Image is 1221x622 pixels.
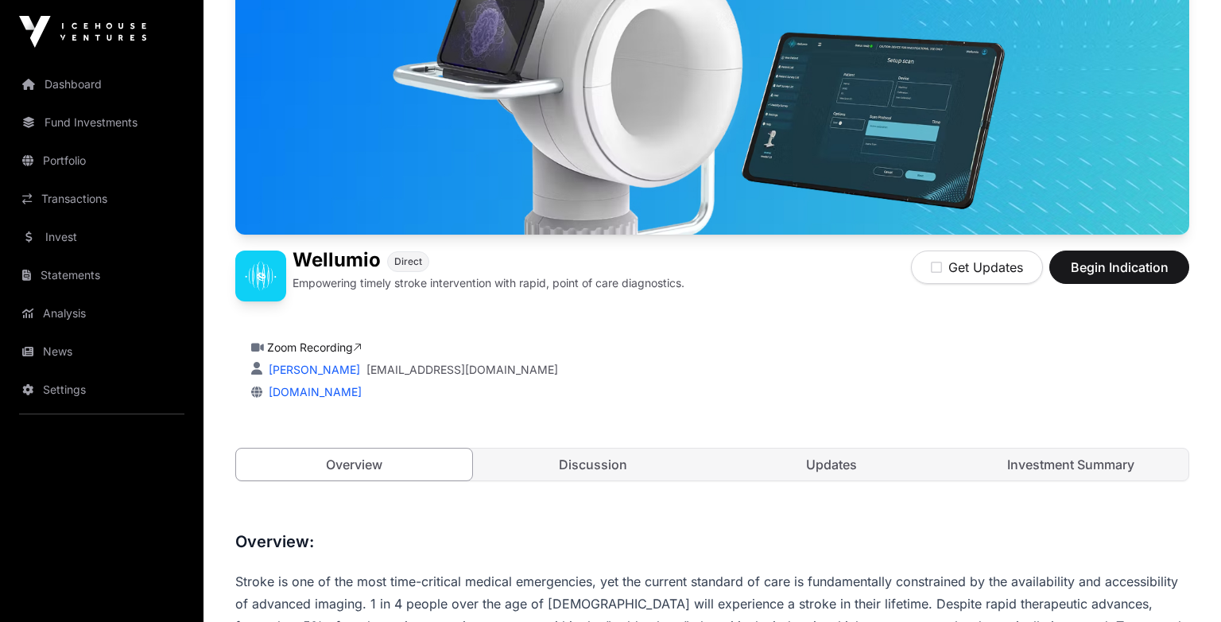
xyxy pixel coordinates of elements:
h3: Overview: [235,529,1189,554]
a: Statements [13,258,191,293]
a: Dashboard [13,67,191,102]
a: News [13,334,191,369]
span: Begin Indication [1069,258,1169,277]
a: [DOMAIN_NAME] [262,385,362,398]
a: Discussion [475,449,711,480]
a: Updates [714,449,950,480]
nav: Tabs [236,449,1188,480]
a: Analysis [13,296,191,331]
a: Transactions [13,181,191,216]
iframe: Chat Widget [1142,546,1221,622]
a: Overview [235,448,473,481]
a: [PERSON_NAME] [266,363,360,376]
button: Begin Indication [1049,251,1189,284]
a: Investment Summary [953,449,1189,480]
a: Settings [13,372,191,407]
h1: Wellumio [293,251,381,272]
a: Portfolio [13,143,191,178]
a: [EMAIL_ADDRESS][DOMAIN_NAME] [366,362,558,378]
img: Icehouse Ventures Logo [19,16,146,48]
span: Direct [394,255,422,268]
a: Zoom Recording [267,340,362,354]
button: Get Updates [911,251,1043,284]
p: Empowering timely stroke intervention with rapid, point of care diagnostics. [293,275,684,291]
img: Wellumio [235,251,286,301]
a: Begin Indication [1049,266,1189,282]
a: Invest [13,220,191,255]
a: Fund Investments [13,105,191,140]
